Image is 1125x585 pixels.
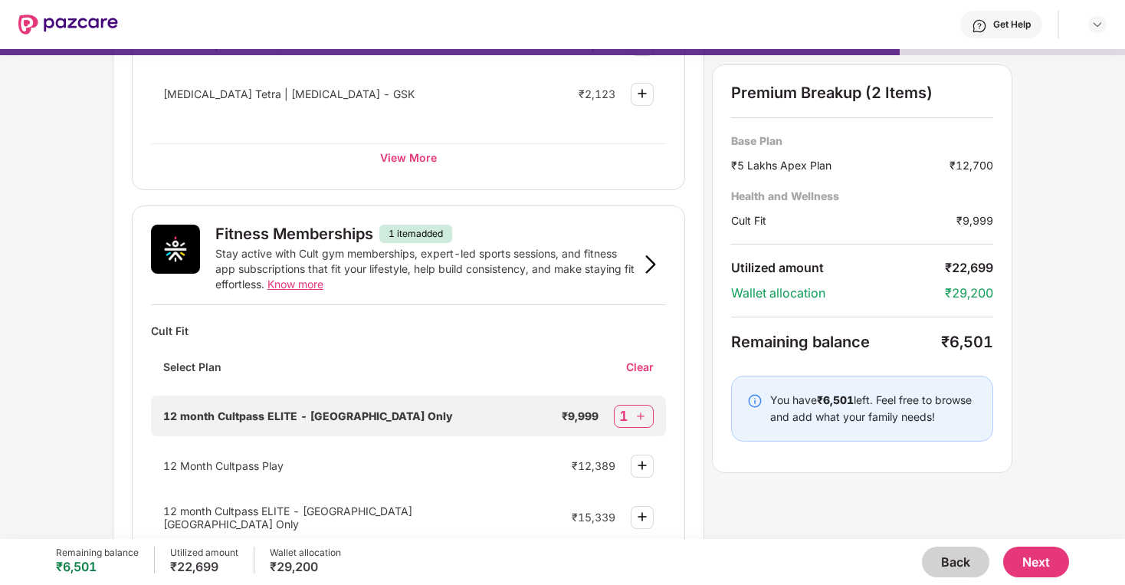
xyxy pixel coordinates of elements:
[170,559,238,574] div: ₹22,699
[151,225,200,274] img: Fitness Memberships
[151,360,234,386] div: Select Plan
[633,456,651,475] img: svg+xml;base64,PHN2ZyBpZD0iUGx1cy0zMngzMiIgeG1sbnM9Imh0dHA6Ly93d3cudzMub3JnLzIwMDAvc3ZnIiB3aWR0aD...
[270,547,341,559] div: Wallet allocation
[731,189,993,203] div: Health and Wellness
[379,225,452,243] div: 1 item added
[18,15,118,35] img: New Pazcare Logo
[163,87,415,100] span: [MEDICAL_DATA] Tetra | [MEDICAL_DATA] - GSK
[151,143,666,171] div: View More
[956,212,993,228] div: ₹9,999
[163,459,284,472] span: 12 Month Cultpass Play
[731,84,993,102] div: Premium Breakup (2 Items)
[163,409,453,422] span: 12 month Cultpass ELITE - [GEOGRAPHIC_DATA] Only
[993,18,1031,31] div: Get Help
[56,559,139,574] div: ₹6,501
[731,285,945,301] div: Wallet allocation
[56,547,139,559] div: Remaining balance
[731,157,950,173] div: ₹5 Lakhs Apex Plan
[572,511,615,524] div: ₹15,339
[945,285,993,301] div: ₹29,200
[770,392,977,426] div: You have left. Feel free to browse and add what your family needs!
[950,157,993,173] div: ₹12,700
[641,255,660,274] img: svg+xml;base64,PHN2ZyB3aWR0aD0iOSIgaGVpZ2h0PSIxNiIgdmlld0JveD0iMCAwIDkgMTYiIGZpbGw9Im5vbmUiIHhtbG...
[562,409,599,422] div: ₹9,999
[941,333,993,351] div: ₹6,501
[267,278,323,291] span: Know more
[626,360,666,374] div: Clear
[731,260,945,276] div: Utilized amount
[633,508,651,526] img: svg+xml;base64,PHN2ZyBpZD0iUGx1cy0zMngzMiIgeG1sbnM9Imh0dHA6Ly93d3cudzMub3JnLzIwMDAvc3ZnIiB3aWR0aD...
[151,317,666,344] div: Cult Fit
[945,260,993,276] div: ₹22,699
[633,409,648,424] img: svg+xml;base64,PHN2ZyBpZD0iUGx1cy0zMngzMiIgeG1sbnM9Imh0dHA6Ly93d3cudzMub3JnLzIwMDAvc3ZnIiB3aWR0aD...
[731,212,956,228] div: Cult Fit
[633,84,651,103] img: svg+xml;base64,PHN2ZyBpZD0iUGx1cy0zMngzMiIgeG1sbnM9Imh0dHA6Ly93d3cudzMub3JnLzIwMDAvc3ZnIiB3aWR0aD...
[215,225,373,243] div: Fitness Memberships
[215,246,635,292] div: Stay active with Cult gym memberships, expert-led sports sessions, and fitness app subscriptions ...
[731,133,993,148] div: Base Plan
[731,333,941,351] div: Remaining balance
[572,459,615,472] div: ₹12,389
[972,18,987,34] img: svg+xml;base64,PHN2ZyBpZD0iSGVscC0zMngzMiIgeG1sbnM9Imh0dHA6Ly93d3cudzMub3JnLzIwMDAvc3ZnIiB3aWR0aD...
[817,393,854,406] b: ₹6,501
[579,87,615,100] div: ₹2,123
[170,547,238,559] div: Utilized amount
[163,504,412,531] span: 12 month Cultpass ELITE - [GEOGRAPHIC_DATA] [GEOGRAPHIC_DATA] Only
[619,407,628,426] div: 1
[922,547,989,577] button: Back
[1003,547,1069,577] button: Next
[270,559,341,574] div: ₹29,200
[747,393,763,409] img: svg+xml;base64,PHN2ZyBpZD0iSW5mby0yMHgyMCIgeG1sbnM9Imh0dHA6Ly93d3cudzMub3JnLzIwMDAvc3ZnIiB3aWR0aD...
[1091,18,1104,31] img: svg+xml;base64,PHN2ZyBpZD0iRHJvcGRvd24tMzJ4MzIiIHhtbG5zPSJodHRwOi8vd3d3LnczLm9yZy8yMDAwL3N2ZyIgd2...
